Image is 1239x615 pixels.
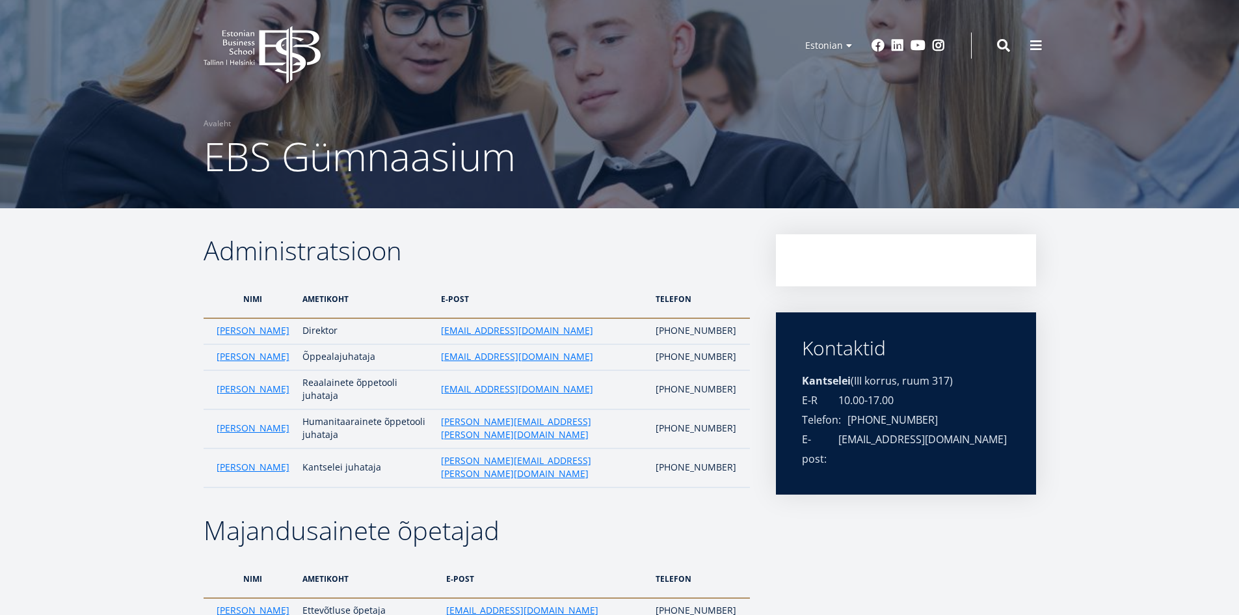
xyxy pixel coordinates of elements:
a: [EMAIL_ADDRESS][DOMAIN_NAME] [441,324,593,337]
a: [EMAIL_ADDRESS][DOMAIN_NAME] [441,350,593,363]
div: E-R [802,390,832,410]
a: [PERSON_NAME] [217,461,289,474]
a: Facebook [872,39,885,52]
p: [PHONE_NUMBER] [656,461,736,474]
td: [PHONE_NUMBER] [649,370,749,409]
td: [PHONE_NUMBER] [649,409,749,448]
div: (III korrus, ruum 317) [802,371,1010,390]
td: [PHONE_NUMBER] [649,344,749,370]
td: [PHONE_NUMBER] [649,318,749,344]
td: Humanitaarainete õppetooli juhataja [296,409,434,448]
td: Õppealajuhataja [296,344,434,370]
div: 10.00-17.00 [838,390,1010,410]
h2: Administratsioon [204,234,750,267]
a: [PERSON_NAME][EMAIL_ADDRESS][PERSON_NAME][DOMAIN_NAME] [441,415,643,441]
a: Linkedin [891,39,904,52]
a: [EMAIL_ADDRESS][DOMAIN_NAME] [441,383,593,396]
a: [PERSON_NAME] [217,422,289,435]
div: Telefon: [802,410,841,430]
div: E-post: [802,430,832,469]
th: nimi [204,280,296,318]
th: ametikoht [296,280,434,318]
th: e-post [440,560,650,598]
font: [EMAIL_ADDRESS][DOMAIN_NAME] [838,432,1007,446]
th: nimi [204,560,296,598]
span: EBS Gümnaasium [204,130,516,183]
a: [PERSON_NAME] [217,324,289,337]
div: Kontaktid [802,338,1010,358]
td: Kantselei juhataja [296,448,434,487]
th: telefon [649,560,749,598]
strong: Kantselei [802,374,851,388]
h2: Majandusainete õpetajad [204,514,750,547]
a: [PERSON_NAME] [217,350,289,363]
a: Youtube [911,39,926,52]
th: telefon [649,280,749,318]
th: e-post [434,280,650,318]
td: Direktor [296,318,434,344]
a: Instagram [932,39,945,52]
th: ametikoht [296,560,440,598]
a: [PERSON_NAME][EMAIL_ADDRESS][PERSON_NAME][DOMAIN_NAME] [441,454,643,480]
div: [PHONE_NUMBER] [847,410,1010,430]
a: [PERSON_NAME] [217,383,289,396]
a: Avaleht [204,117,231,130]
td: Reaalainete õppetooli juhataja [296,370,434,409]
